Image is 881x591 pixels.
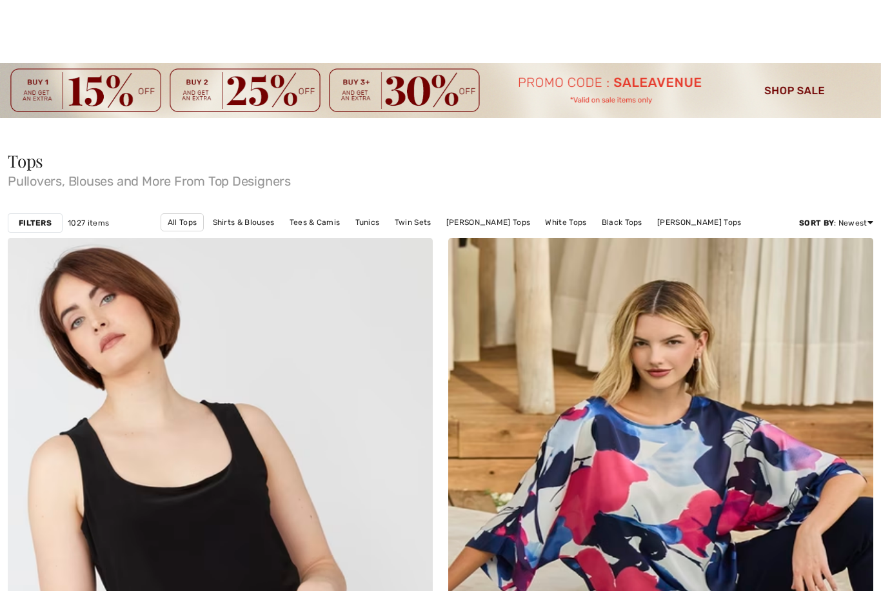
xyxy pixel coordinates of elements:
a: Shirts & Blouses [206,214,281,231]
span: Pullovers, Blouses and More From Top Designers [8,170,873,188]
strong: Filters [19,217,52,229]
a: Tees & Camis [283,214,347,231]
span: Tops [8,150,43,172]
span: 1027 items [68,217,109,229]
strong: Sort By [799,218,834,228]
a: All Tops [161,213,204,231]
a: [PERSON_NAME] Tops [651,214,747,231]
a: Black Tops [595,214,649,231]
a: Twin Sets [388,214,438,231]
div: : Newest [799,217,873,229]
a: Tunics [349,214,386,231]
a: [PERSON_NAME] Tops [440,214,537,231]
a: White Tops [539,214,593,231]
